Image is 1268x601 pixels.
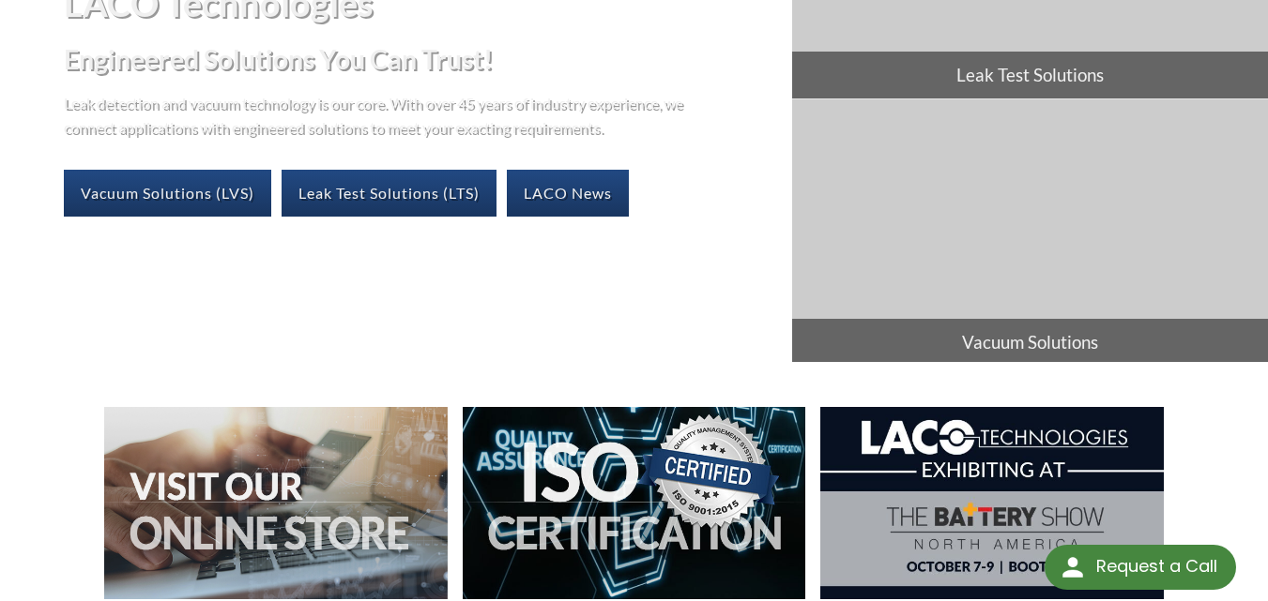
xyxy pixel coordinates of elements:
[792,52,1268,98] span: Leak Test Solutions
[1045,545,1236,590] div: Request a Call
[792,319,1268,366] span: Vacuum Solutions
[792,99,1268,366] a: Vacuum Solutions
[507,170,629,217] a: LACO News
[1058,552,1088,582] img: round button
[282,170,497,217] a: Leak Test Solutions (LTS)
[64,42,778,77] h2: Engineered Solutions You Can Trust!
[1096,545,1217,588] div: Request a Call
[64,91,693,139] p: Leak detection and vacuum technology is our core. With over 45 years of industry experience, we c...
[64,170,271,217] a: Vacuum Solutions (LVS)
